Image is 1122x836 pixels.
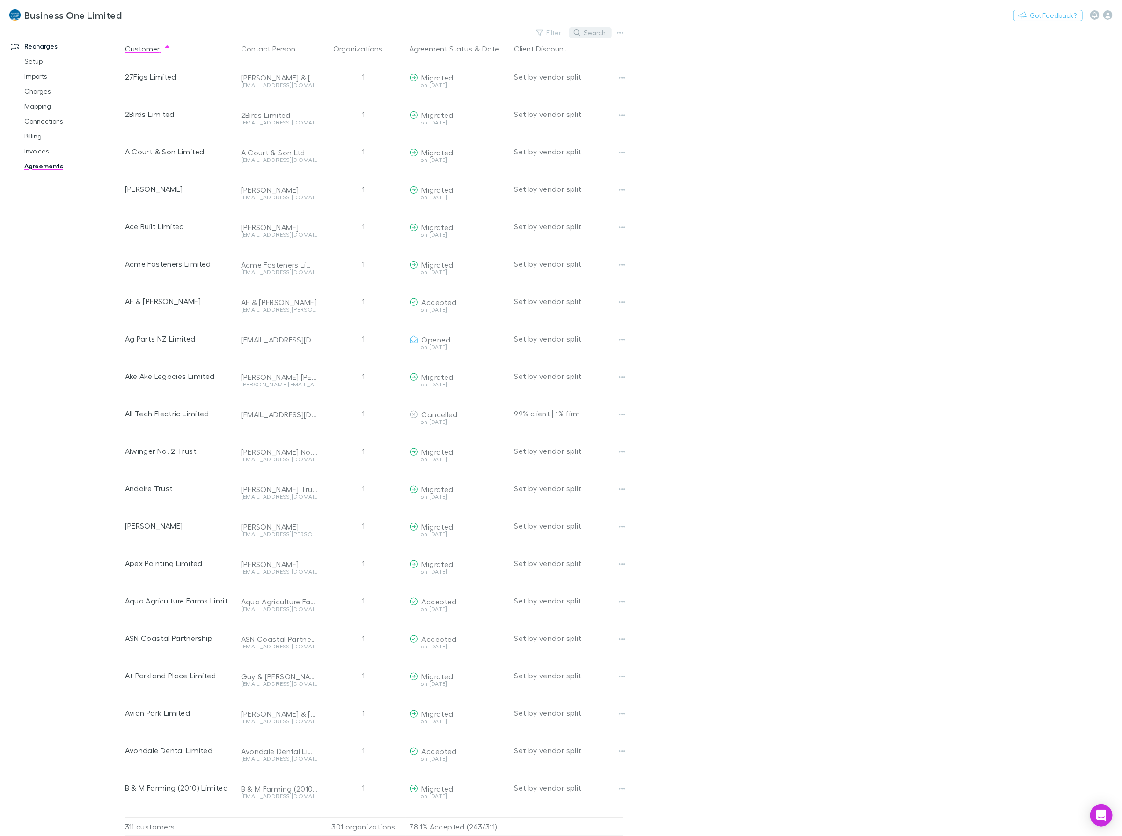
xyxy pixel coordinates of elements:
span: Migrated [422,372,454,381]
button: Customer [125,39,171,58]
div: on [DATE] [410,195,507,200]
span: Migrated [422,110,454,119]
div: 1 [322,732,406,769]
div: [EMAIL_ADDRESS][DOMAIN_NAME] [241,756,318,762]
div: [PERSON_NAME] [241,560,318,569]
a: Mapping [15,99,132,114]
div: [EMAIL_ADDRESS][DOMAIN_NAME] [241,232,318,238]
span: Accepted [422,747,457,756]
div: Andaire Trust [125,470,234,507]
div: on [DATE] [410,232,507,238]
span: Migrated [422,784,454,793]
p: 78.1% Accepted (243/311) [410,818,507,836]
span: Migrated [422,485,454,494]
div: [EMAIL_ADDRESS][DOMAIN_NAME] [241,82,318,88]
span: Migrated [422,260,454,269]
div: on [DATE] [410,531,507,537]
div: [EMAIL_ADDRESS][DOMAIN_NAME] [241,335,318,344]
span: Cancelled [422,410,458,419]
div: Set by vendor split [514,357,623,395]
span: Migrated [422,672,454,681]
div: [EMAIL_ADDRESS][DOMAIN_NAME] [241,457,318,462]
div: Set by vendor split [514,582,623,619]
button: Organizations [333,39,394,58]
span: Migrated [422,148,454,157]
button: Client Discount [514,39,579,58]
div: on [DATE] [410,494,507,500]
div: Set by vendor split [514,545,623,582]
div: on [DATE] [410,756,507,762]
div: [EMAIL_ADDRESS][DOMAIN_NAME] [241,494,318,500]
div: 301 organizations [322,817,406,836]
div: 1 [322,58,406,95]
div: [EMAIL_ADDRESS][DOMAIN_NAME] [241,681,318,687]
div: [PERSON_NAME] [125,507,234,545]
div: [EMAIL_ADDRESS][DOMAIN_NAME] [241,157,318,163]
div: Guy & [PERSON_NAME] [241,672,318,681]
div: Set by vendor split [514,732,623,769]
div: Set by vendor split [514,694,623,732]
div: on [DATE] [410,120,507,125]
div: on [DATE] [410,793,507,799]
div: [EMAIL_ADDRESS][DOMAIN_NAME] [241,120,318,125]
span: Opened [422,335,451,344]
div: Avondale Dental Limited [241,747,318,756]
div: 1 [322,357,406,395]
div: Set by vendor split [514,58,623,95]
a: Setup [15,54,132,69]
div: [EMAIL_ADDRESS][PERSON_NAME][DOMAIN_NAME] [241,307,318,313]
div: B & M Farming (2010) Ltd [241,784,318,793]
span: Migrated [422,709,454,718]
div: on [DATE] [410,681,507,687]
div: Set by vendor split [514,208,623,245]
img: Business One Limited's Logo [9,9,21,21]
div: Set by vendor split [514,657,623,694]
div: Alwinger No. 2 Trust [125,432,234,470]
div: Set by vendor split [514,170,623,208]
span: Migrated [422,447,454,456]
button: Got Feedback? [1013,10,1083,21]
div: AF & [PERSON_NAME] [125,283,234,320]
div: 1 [322,283,406,320]
a: Charges [15,84,132,99]
a: Invoices [15,144,132,159]
div: Ace Built Limited [125,208,234,245]
div: [PERSON_NAME] [241,223,318,232]
button: Search [569,27,612,38]
div: Set by vendor split [514,245,623,283]
span: Migrated [422,73,454,82]
a: Imports [15,69,132,84]
div: on [DATE] [410,382,507,387]
a: Connections [15,114,132,129]
a: Billing [15,129,132,144]
div: on [DATE] [410,569,507,574]
div: Acme Fasteners Limited [241,260,318,269]
a: Business One Limited [4,4,127,26]
div: Avian Park Limited [125,694,234,732]
div: on [DATE] [410,419,507,425]
div: 1 [322,170,406,208]
div: Set by vendor split [514,283,623,320]
div: Ag Parts NZ Limited [125,320,234,357]
div: Acme Fasteners Limited [125,245,234,283]
span: Accepted [422,298,457,306]
button: Filter [532,27,567,38]
div: on [DATE] [410,307,507,313]
div: [EMAIL_ADDRESS][DOMAIN_NAME] [241,269,318,275]
h3: Business One Limited [24,9,122,21]
button: Agreement Status [410,39,473,58]
div: 1 [322,208,406,245]
div: & [410,39,507,58]
div: on [DATE] [410,719,507,724]
div: [PERSON_NAME] & [PERSON_NAME] [241,709,318,719]
div: [PERSON_NAME] [125,170,234,208]
div: At Parkland Place Limited [125,657,234,694]
div: B & M Farming (2010) Limited [125,769,234,807]
div: Aqua Agriculture Farms Ltd [241,597,318,606]
div: 1 [322,657,406,694]
div: [EMAIL_ADDRESS][DOMAIN_NAME] [241,606,318,612]
span: Migrated [422,185,454,194]
div: Avondale Dental Limited [125,732,234,769]
div: [EMAIL_ADDRESS][DOMAIN_NAME] [241,195,318,200]
div: 1 [322,507,406,545]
